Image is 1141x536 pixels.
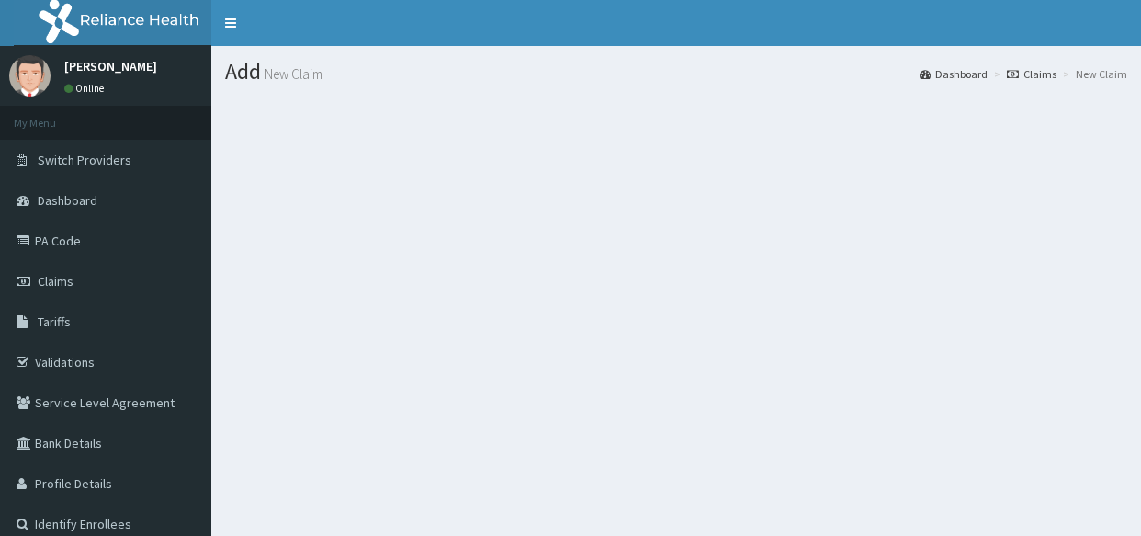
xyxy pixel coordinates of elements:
[38,192,97,209] span: Dashboard
[64,82,108,95] a: Online
[920,66,988,82] a: Dashboard
[38,314,71,330] span: Tariffs
[64,60,157,73] p: [PERSON_NAME]
[38,152,131,168] span: Switch Providers
[1007,66,1056,82] a: Claims
[38,273,73,290] span: Claims
[1058,66,1127,82] li: New Claim
[225,60,1127,84] h1: Add
[9,55,51,97] img: User Image
[261,67,322,81] small: New Claim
